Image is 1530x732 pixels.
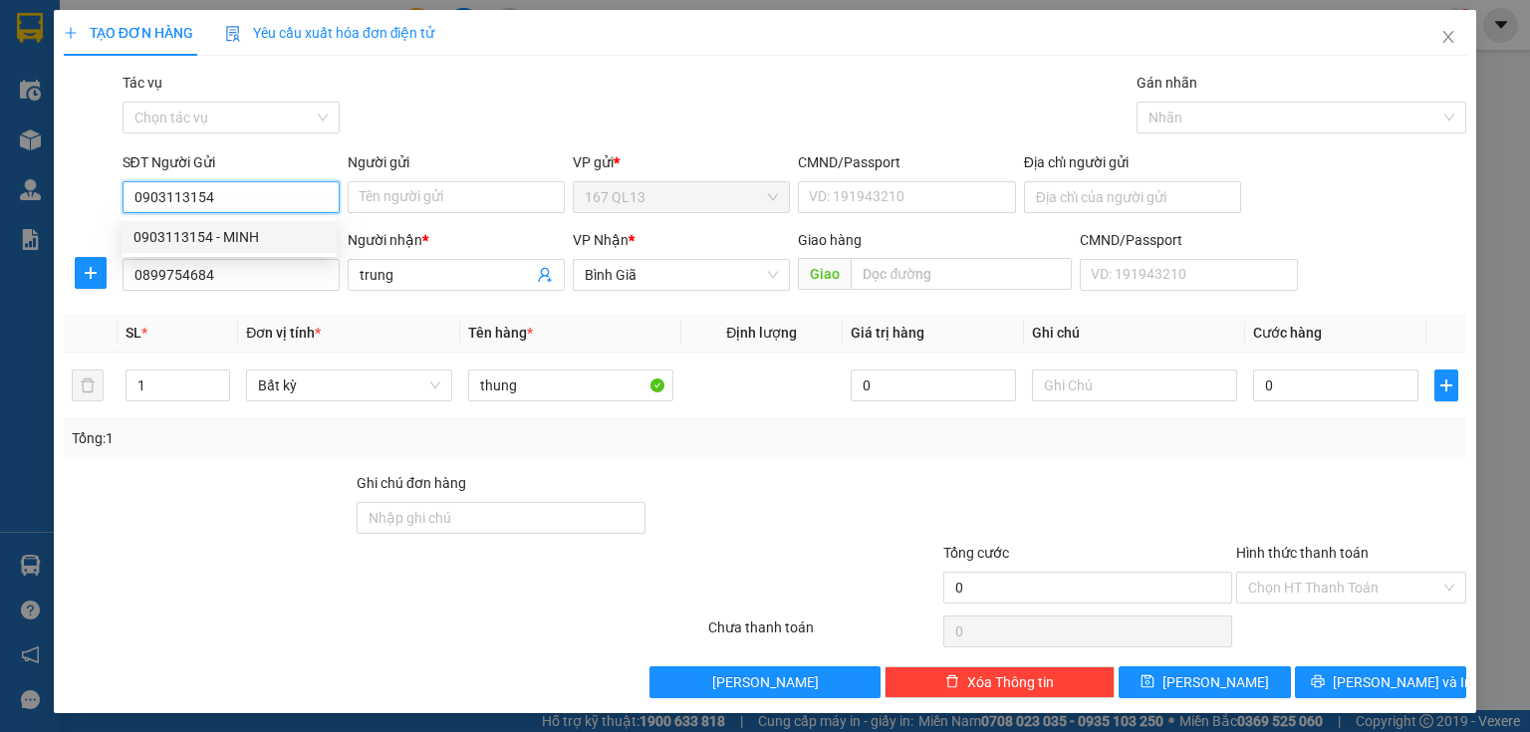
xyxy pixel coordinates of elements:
[133,226,325,248] div: 0903113154 - MINH
[712,671,819,693] span: [PERSON_NAME]
[1435,377,1457,393] span: plus
[72,369,104,401] button: delete
[1253,325,1322,341] span: Cước hàng
[1137,75,1197,91] label: Gán nhãn
[851,369,1016,401] input: 0
[706,616,940,651] div: Chưa thanh toán
[1434,369,1458,401] button: plus
[348,151,565,173] div: Người gửi
[10,10,289,48] li: Hoa Mai
[1080,229,1297,251] div: CMND/Passport
[1295,666,1467,698] button: printer[PERSON_NAME] và In
[573,151,790,173] div: VP gửi
[573,232,629,248] span: VP Nhận
[798,258,851,290] span: Giao
[798,151,1015,173] div: CMND/Passport
[851,325,924,341] span: Giá trị hàng
[10,10,80,80] img: logo.jpg
[72,427,592,449] div: Tổng: 1
[357,475,466,491] label: Ghi chú đơn hàng
[468,369,673,401] input: VD: Bàn, Ghế
[258,370,439,400] span: Bất kỳ
[943,545,1009,561] span: Tổng cước
[1024,314,1245,353] th: Ghi chú
[10,110,133,235] b: 167 Quốc lộ 13, P26, [GEOGRAPHIC_DATA], [GEOGRAPHIC_DATA]
[123,75,162,91] label: Tác vụ
[137,85,265,107] li: VP Nhơn Trạch
[1311,674,1325,690] span: printer
[1333,671,1472,693] span: [PERSON_NAME] và In
[123,151,340,173] div: SĐT Người Gửi
[357,502,645,534] input: Ghi chú đơn hàng
[885,666,1115,698] button: deleteXóa Thông tin
[1024,181,1241,213] input: Địa chỉ của người gửi
[10,111,24,124] span: environment
[1236,545,1369,561] label: Hình thức thanh toán
[945,674,959,690] span: delete
[246,325,321,341] span: Đơn vị tính
[537,267,553,283] span: user-add
[1119,666,1291,698] button: save[PERSON_NAME]
[585,260,778,290] span: Bình Giã
[64,25,193,41] span: TẠO ĐƠN HÀNG
[1032,369,1237,401] input: Ghi Chú
[851,258,1072,290] input: Dọc đường
[1141,674,1154,690] span: save
[348,229,565,251] div: Người nhận
[10,85,137,107] li: VP 167 QL13
[798,232,862,248] span: Giao hàng
[75,257,107,289] button: plus
[225,25,435,41] span: Yêu cầu xuất hóa đơn điện tử
[1420,10,1476,66] button: Close
[468,325,533,341] span: Tên hàng
[726,325,797,341] span: Định lượng
[225,26,241,42] img: icon
[64,26,78,40] span: plus
[1162,671,1269,693] span: [PERSON_NAME]
[126,325,141,341] span: SL
[76,265,106,281] span: plus
[649,666,880,698] button: [PERSON_NAME]
[585,182,778,212] span: 167 QL13
[1440,29,1456,45] span: close
[967,671,1054,693] span: Xóa Thông tin
[1024,151,1241,173] div: Địa chỉ người gửi
[122,221,337,253] div: 0903113154 - MINH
